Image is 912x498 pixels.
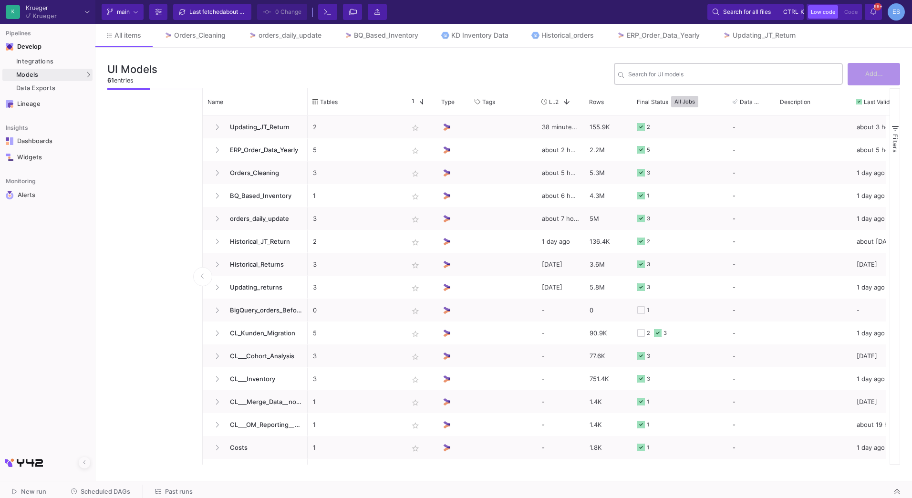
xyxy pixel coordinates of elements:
div: 3 [647,276,650,299]
button: main [102,4,144,20]
div: 1 day ago [851,367,909,390]
span: Description [780,98,810,105]
mat-icon: star_border [410,259,421,271]
div: 2 [647,230,650,253]
div: about [DATE] [851,230,909,253]
div: 1 day ago [851,322,909,344]
div: ES [888,3,905,21]
div: 3 [647,162,650,184]
span: Models [16,71,39,79]
div: - [537,299,584,322]
div: Integrations [16,58,90,65]
span: Tables [320,98,338,105]
button: Code [841,5,860,19]
span: Historical_Returns [224,253,302,276]
span: Orders_Cleaning [224,162,302,184]
img: UI Model [442,305,452,315]
p: 3 [313,368,398,390]
p: 10 [313,459,398,482]
span: Tags [482,98,495,105]
button: Low code [808,5,838,19]
div: - [537,367,584,390]
img: UI Model [442,443,452,453]
span: k [800,6,804,18]
span: Historical_JT_Return [224,230,302,253]
div: - [733,459,770,481]
img: Tab icon [249,31,257,40]
img: UI Model [442,374,452,384]
span: Rows [589,98,604,105]
span: BQ_Based_Inventory [224,185,302,207]
div: about 6 hours ago [537,184,584,207]
div: [DATE] [851,344,909,367]
mat-icon: star_border [410,328,421,340]
div: 1 [647,299,649,322]
p: 5 [313,139,398,161]
div: - [733,116,770,138]
div: 1.4K [584,390,632,413]
mat-icon: star_border [410,237,421,248]
mat-icon: star_border [410,351,421,363]
div: 136.4K [584,230,632,253]
img: Navigation icon [6,154,13,161]
img: UI Model [442,420,452,430]
div: - [733,185,770,207]
div: Lineage [17,100,79,108]
mat-icon: star_border [410,374,421,385]
span: Updating_JT_Return [224,116,302,138]
div: - [733,368,770,390]
span: main [117,5,130,19]
a: Navigation iconAlerts [2,187,93,203]
a: Navigation iconLineage [2,96,93,112]
div: - [537,344,584,367]
span: Low code [811,9,835,15]
mat-icon: star_border [410,145,421,156]
span: Last Valid Job [864,98,895,105]
div: 1.8K [584,436,632,459]
span: CL___Inventory [224,368,302,390]
p: 1 [313,414,398,436]
mat-icon: star_border [410,122,421,134]
div: 5.3M [584,161,632,184]
span: orders_daily_update [224,207,302,230]
div: 1 day ago [851,276,909,299]
div: about 19 hours ago [851,413,909,436]
div: 1.4K [584,413,632,436]
div: Updating_JT_Return [733,31,796,39]
p: 1 [313,391,398,413]
span: CL_Kunden_Migration [224,322,302,344]
div: 1 day ago [537,230,584,253]
h3: UI Models [107,63,157,75]
div: - [733,207,770,229]
button: All Jobs [671,96,698,107]
span: Code [844,9,858,15]
div: about 3 hours ago [851,115,909,138]
p: 3 [313,253,398,276]
a: Data Exports [2,82,93,94]
div: 38 minutes ago [537,115,584,138]
div: 3 [647,368,650,390]
div: 3 [647,345,650,367]
img: Navigation icon [6,43,13,51]
p: 3 [313,276,398,299]
img: Navigation icon [6,100,13,108]
div: - [733,391,770,413]
p: 1 [313,185,398,207]
img: UI Model [442,351,452,361]
img: Tab icon [531,31,539,40]
div: - [537,322,584,344]
div: 1 day ago [851,161,909,184]
div: - [537,436,584,459]
button: Last fetchedabout 8 hours ago [173,4,251,20]
img: Tab icon [723,31,731,40]
span: Filters [891,134,899,153]
mat-icon: star_border [410,420,421,431]
p: 1 [313,436,398,459]
img: UI Model [442,328,452,338]
div: 5M [584,207,632,230]
span: CL___OM_Reporting__non_Adtriba_ [224,414,302,436]
span: Past runs [165,488,193,495]
span: CL___Cohort_Analysis [224,345,302,367]
div: Last fetched [189,5,247,19]
img: Tab icon [617,31,625,40]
